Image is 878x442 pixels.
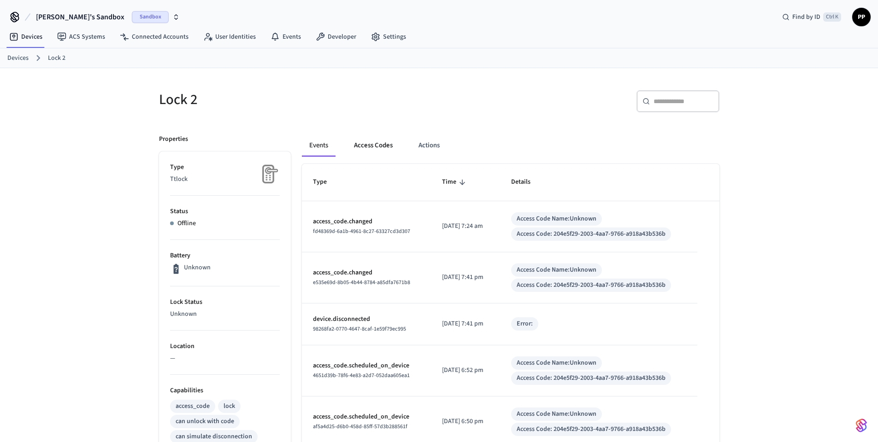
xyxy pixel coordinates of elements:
[170,207,280,216] p: Status
[170,174,280,184] p: Ttlock
[853,9,870,25] span: PP
[177,219,196,228] p: Offline
[313,361,420,371] p: access_code.scheduled_on_device
[364,29,413,45] a: Settings
[170,342,280,351] p: Location
[170,163,280,172] p: Type
[442,175,468,189] span: Time
[36,12,124,23] span: [PERSON_NAME]'s Sandbox
[313,268,420,278] p: access_code.changed
[517,265,596,275] div: Access Code Name: Unknown
[313,314,420,324] p: device.disconnected
[184,263,211,273] p: Unknown
[442,221,489,231] p: [DATE] 7:24 am
[852,8,871,26] button: PP
[112,29,196,45] a: Connected Accounts
[517,280,666,290] div: Access Code: 204e5f29-2003-4aa7-9766-a918a43b536b
[775,9,849,25] div: Find by IDCtrl K
[308,29,364,45] a: Developer
[196,29,263,45] a: User Identities
[442,273,489,282] p: [DATE] 7:41 pm
[263,29,308,45] a: Events
[792,12,820,22] span: Find by ID
[170,251,280,261] p: Battery
[517,425,666,434] div: Access Code: 204e5f29-2003-4aa7-9766-a918a43b536b
[313,227,410,235] span: fd48369d-6a1b-4961-8c27-63327cd3d307
[442,417,489,426] p: [DATE] 6:50 pm
[132,11,169,23] span: Sandbox
[313,279,410,286] span: e535e69d-8b05-4b44-8784-a85dfa7671b8
[7,53,29,63] a: Devices
[517,319,533,329] div: Error:
[517,214,596,224] div: Access Code Name: Unknown
[313,372,410,379] span: 4651d39b-78f6-4e83-a2d7-052daa605ea1
[224,401,235,411] div: lock
[313,412,420,422] p: access_code.scheduled_on_device
[170,297,280,307] p: Lock Status
[517,229,666,239] div: Access Code: 204e5f29-2003-4aa7-9766-a918a43b536b
[823,12,841,22] span: Ctrl K
[517,409,596,419] div: Access Code Name: Unknown
[511,175,542,189] span: Details
[313,217,420,227] p: access_code.changed
[302,134,719,157] div: ant example
[170,354,280,363] p: —
[313,325,406,333] span: 98268fa2-0770-4647-8caf-1e59f79ec995
[159,134,188,144] p: Properties
[347,134,400,157] button: Access Codes
[313,175,339,189] span: Type
[856,418,867,433] img: SeamLogoGradient.69752ec5.svg
[302,134,336,157] button: Events
[2,29,50,45] a: Devices
[517,373,666,383] div: Access Code: 204e5f29-2003-4aa7-9766-a918a43b536b
[159,90,434,109] h5: Lock 2
[170,386,280,395] p: Capabilities
[313,423,407,430] span: af5a4d25-d6b0-458d-85ff-57d3b288561f
[48,53,65,63] a: Lock 2
[170,309,280,319] p: Unknown
[176,432,252,442] div: can simulate disconnection
[442,319,489,329] p: [DATE] 7:41 pm
[442,366,489,375] p: [DATE] 6:52 pm
[50,29,112,45] a: ACS Systems
[517,358,596,368] div: Access Code Name: Unknown
[176,417,234,426] div: can unlock with code
[257,163,280,186] img: Placeholder Lock Image
[176,401,210,411] div: access_code
[411,134,447,157] button: Actions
